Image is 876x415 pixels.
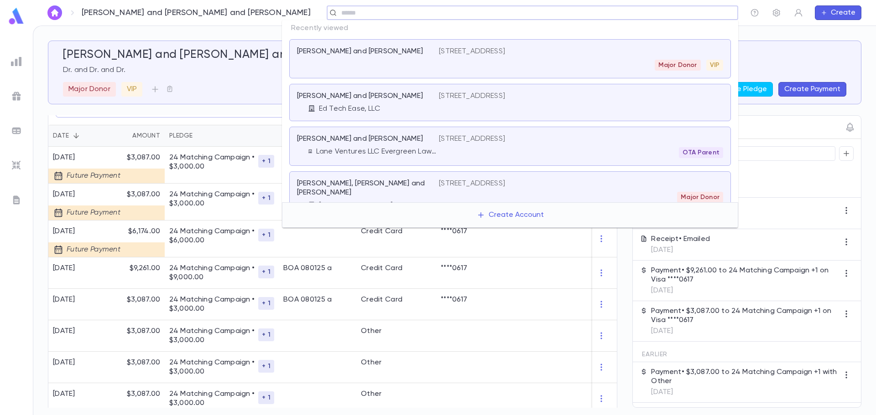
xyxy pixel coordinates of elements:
[651,286,839,295] p: [DATE]
[297,92,423,101] p: [PERSON_NAME] and [PERSON_NAME]
[169,125,193,147] div: Pledge
[439,92,505,101] p: [STREET_ADDRESS]
[11,125,22,136] img: batches_grey.339ca447c9d9533ef1741baa751efc33.svg
[127,389,160,399] p: $3,087.00
[258,300,274,307] span: + 1
[279,125,356,147] div: Batch
[651,266,839,284] p: Payment • $9,261.00 to 24 Matching Campaign +1 on Visa ****0617
[651,388,839,397] p: [DATE]
[169,227,258,245] p: 24 Matching Campaign • $6,000.00
[53,389,75,399] div: [DATE]
[258,391,274,404] div: + 1
[53,153,121,162] div: [DATE]
[439,179,505,188] p: [STREET_ADDRESS]
[115,227,160,236] p: $6,174.00
[68,85,110,94] p: Major Donor
[258,360,274,373] div: + 1
[7,7,26,25] img: logo
[258,297,274,310] div: + 1
[258,268,274,276] span: + 1
[297,179,428,197] p: [PERSON_NAME], [PERSON_NAME] and [PERSON_NAME]
[651,246,710,255] p: [DATE]
[127,295,160,304] p: $3,087.00
[361,295,402,304] div: Credit Card
[283,264,332,273] div: BOA 080125 a
[53,125,69,147] div: Date
[815,5,861,20] button: Create
[258,266,274,278] div: + 1
[282,20,738,36] p: Recently viewed
[169,264,258,282] p: 24 Matching Campaign • $9,000.00
[63,48,386,62] h5: [PERSON_NAME] and [PERSON_NAME] and [PERSON_NAME]
[283,295,332,304] div: BOA 080125 a
[361,227,402,236] div: Credit Card
[130,264,160,273] p: $9,261.00
[169,295,258,313] p: 24 Matching Campaign • $3,000.00
[63,82,116,97] div: Major Donor
[297,47,423,56] p: [PERSON_NAME] and [PERSON_NAME]
[258,155,274,168] div: + 1
[361,264,402,273] div: Credit Card
[258,192,274,205] div: + 1
[69,128,83,143] button: Sort
[127,85,137,94] p: VIP
[110,125,165,147] div: Amount
[11,160,22,171] img: imports_grey.530a8a0e642e233f2baf0ef88e8c9fcb.svg
[169,358,258,376] p: 24 Matching Campaign • $3,000.00
[258,363,274,370] span: + 1
[132,125,160,147] div: Amount
[651,368,839,386] p: Payment • $3,087.00 to 24 Matching Campaign +1 with Other
[48,205,126,220] div: Future Payment
[258,394,274,401] span: + 1
[169,153,258,171] p: 24 Matching Campaign • $3,000.00
[316,147,439,156] p: Lane Ventures LLC Evergreen Lawn Service & Landscaping
[439,47,505,56] p: [STREET_ADDRESS]
[53,295,75,304] div: [DATE]
[53,327,75,336] div: [DATE]
[165,125,279,147] div: Pledge
[82,8,311,18] p: [PERSON_NAME] and [PERSON_NAME] and [PERSON_NAME]
[53,264,75,273] div: [DATE]
[258,328,274,341] div: + 1
[706,61,723,69] span: VIP
[11,56,22,67] img: reports_grey.c525e4749d1bce6a11f5fe2a8de1b229.svg
[258,231,274,239] span: + 1
[319,201,393,210] p: [GEOGRAPHIC_DATA]
[115,190,160,199] p: $3,087.00
[53,227,121,236] div: [DATE]
[48,169,126,183] div: Future Payment
[169,389,258,408] p: 24 Matching Campaign • $3,000.00
[118,128,132,143] button: Sort
[11,195,22,205] img: letters_grey.7941b92b52307dd3b8a917253454ce1c.svg
[48,125,110,147] div: Date
[361,358,381,367] div: Other
[48,242,126,257] div: Future Payment
[469,206,551,224] button: Create Account
[258,331,274,338] span: + 1
[169,327,258,345] p: 24 Matching Campaign • $3,000.00
[361,327,381,336] div: Other
[115,153,160,162] p: $3,087.00
[439,134,505,143] p: [STREET_ADDRESS]
[53,190,121,199] div: [DATE]
[258,158,274,165] span: + 1
[297,134,423,143] p: [PERSON_NAME] and [PERSON_NAME]
[63,66,846,75] p: Dr. and Dr. and Dr.
[361,389,381,399] div: Other
[53,358,75,367] div: [DATE]
[655,61,701,69] span: Major Donor
[11,91,22,102] img: campaigns_grey.99e729a5f7ee94e3726e6486bddda8f1.svg
[258,195,274,202] span: + 1
[711,82,773,97] button: Create Pledge
[642,351,667,358] span: Earlier
[258,229,274,241] div: + 1
[677,194,723,201] span: Major Donor
[679,149,723,156] span: OTA Parent
[169,190,258,208] p: 24 Matching Campaign • $3,000.00
[651,307,839,325] p: Payment • $3,087.00 to 24 Matching Campaign +1 on Visa ****0617
[651,235,710,244] p: Receipt • Emailed
[49,9,60,16] img: home_white.a664292cf8c1dea59945f0da9f25487c.svg
[778,82,846,97] button: Create Payment
[319,104,380,113] p: Ed Tech Ease, LLC
[127,327,160,336] p: $3,087.00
